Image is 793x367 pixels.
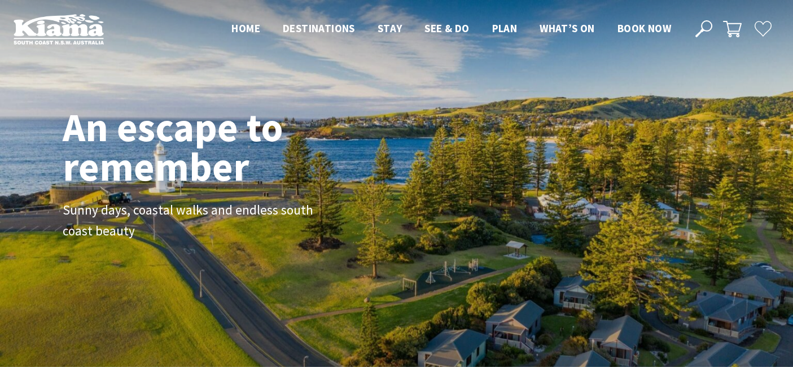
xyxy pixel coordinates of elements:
[220,20,682,38] nav: Main Menu
[424,21,469,35] span: See & Do
[492,21,518,35] span: Plan
[617,21,671,35] span: Book now
[283,21,355,35] span: Destinations
[378,21,402,35] span: Stay
[63,200,317,242] p: Sunny days, coastal walks and endless south coast beauty
[63,107,373,186] h1: An escape to remember
[14,14,104,45] img: Kiama Logo
[540,21,595,35] span: What’s On
[231,21,260,35] span: Home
